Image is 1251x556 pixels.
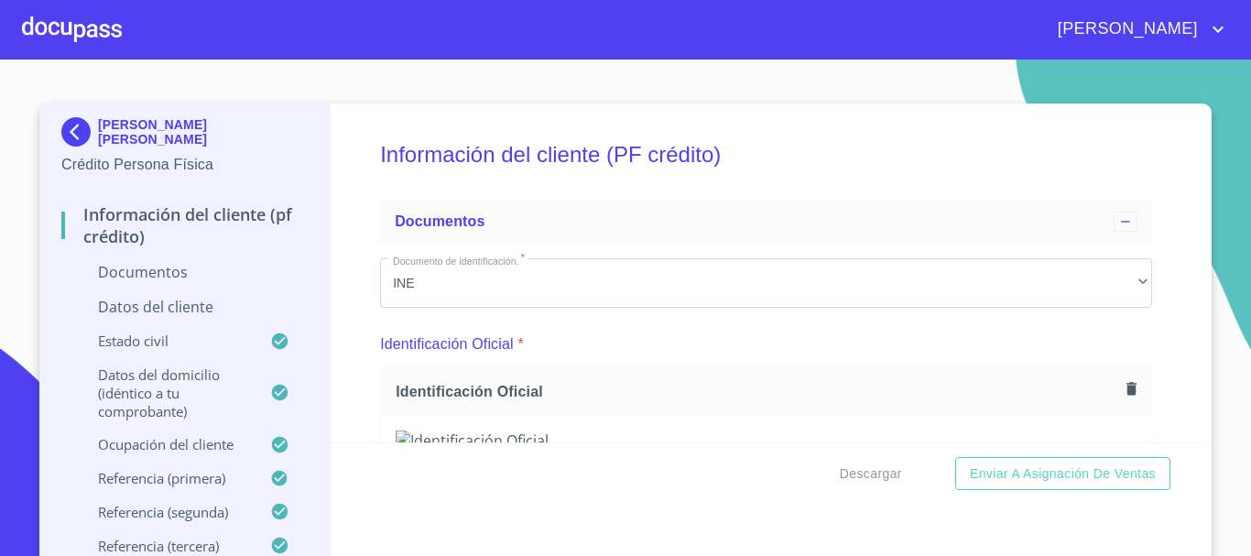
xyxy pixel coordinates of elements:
p: [PERSON_NAME] [PERSON_NAME] [98,117,308,147]
span: Descargar [840,463,902,485]
button: Descargar [832,457,909,491]
p: Identificación Oficial [380,333,514,355]
button: account of current user [1044,15,1229,44]
p: Información del cliente (PF crédito) [61,203,308,247]
p: Estado Civil [61,332,270,350]
div: INE [380,258,1152,308]
img: Docupass spot blue [61,117,98,147]
div: [PERSON_NAME] [PERSON_NAME] [61,117,308,154]
p: Referencia (tercera) [61,537,270,555]
p: Crédito Persona Física [61,154,308,176]
span: Documentos [395,213,484,229]
h5: Información del cliente (PF crédito) [380,117,1152,192]
p: Referencia (primera) [61,469,270,487]
span: Identificación Oficial [396,382,1119,401]
p: Referencia (segunda) [61,503,270,521]
p: Documentos [61,262,308,282]
span: Enviar a Asignación de Ventas [970,463,1156,485]
div: Documentos [380,200,1152,244]
button: Enviar a Asignación de Ventas [955,457,1170,491]
p: Ocupación del Cliente [61,435,270,453]
span: [PERSON_NAME] [1044,15,1207,44]
p: Datos del cliente [61,297,308,317]
img: Identificación Oficial [396,431,1137,451]
p: Datos del domicilio (idéntico a tu comprobante) [61,365,270,420]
